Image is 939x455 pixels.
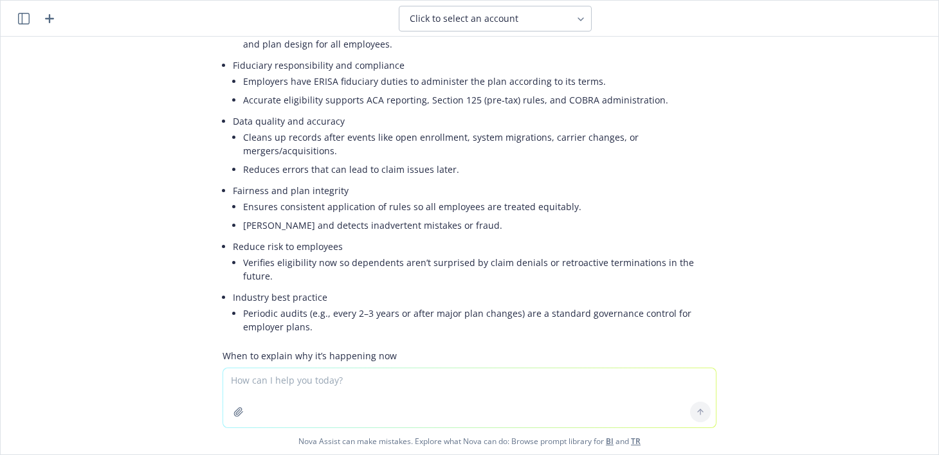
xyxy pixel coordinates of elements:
[243,197,716,216] li: Ensures consistent application of rules so all employees are treated equitably.
[243,91,716,109] li: Accurate eligibility supports ACA reporting, Section 125 (pre‑tax) rules, and COBRA administration.
[233,240,716,253] p: Reduce risk to employees
[606,436,614,447] a: BI
[233,114,716,128] p: Data quality and accuracy
[233,58,716,72] p: Fiduciary responsibility and compliance
[243,253,716,285] li: Verifies eligibility now so dependents aren’t surprised by claim denials or retroactive terminati...
[223,349,716,362] p: When to explain why it’s happening now
[243,128,716,160] li: Cleans up records after events like open enrollment, system migrations, carrier changes, or merge...
[243,216,716,235] li: [PERSON_NAME] and detects inadvertent mistakes or fraud.
[233,184,716,197] p: Fairness and plan integrity
[631,436,641,447] a: TR
[410,12,518,25] span: Click to select an account
[233,290,716,304] p: Industry best practice
[243,21,716,53] li: Removing ineligible dependents helps control claims costs, which supports stable premiums, contri...
[399,6,592,31] button: Click to select an account
[243,72,716,91] li: Employers have ERISA fiduciary duties to administer the plan according to its terms.
[6,428,933,454] span: Nova Assist can make mistakes. Explore what Nova can do: Browse prompt library for and
[243,304,716,336] li: Periodic audits (e.g., every 2–3 years or after major plan changes) are a standard governance con...
[243,160,716,179] li: Reduces errors that can lead to claim issues later.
